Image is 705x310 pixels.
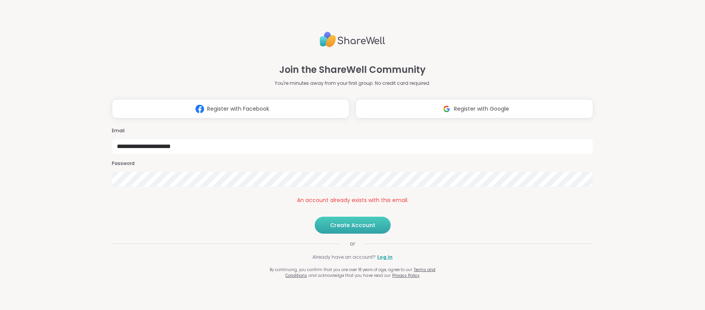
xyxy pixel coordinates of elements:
[392,273,420,278] a: Privacy Policy
[320,29,385,51] img: ShareWell Logo
[439,102,454,116] img: ShareWell Logomark
[309,273,391,278] span: and acknowledge that you have read our
[341,240,364,248] span: or
[192,102,207,116] img: ShareWell Logomark
[312,254,376,261] span: Already have an account?
[356,99,593,118] button: Register with Google
[315,217,391,234] button: Create Account
[112,160,593,167] h3: Password
[112,128,593,134] h3: Email
[112,196,593,204] div: An account already exists with this email.
[330,221,375,229] span: Create Account
[270,267,412,273] span: By continuing, you confirm that you are over 18 years of age, agree to our
[275,80,430,87] p: You're minutes away from your first group. No credit card required.
[279,63,426,77] h1: Join the ShareWell Community
[112,99,349,118] button: Register with Facebook
[207,105,269,113] span: Register with Facebook
[454,105,509,113] span: Register with Google
[285,267,435,278] a: Terms and Conditions
[377,254,393,261] a: Log in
